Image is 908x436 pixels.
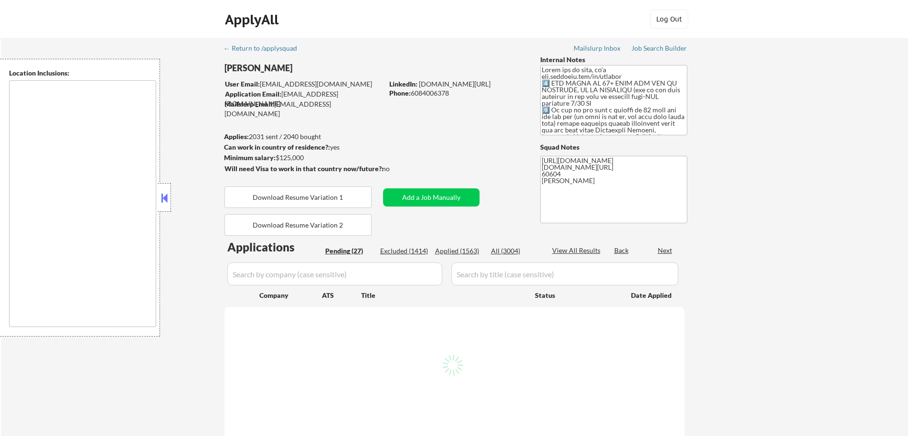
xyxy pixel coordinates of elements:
div: Squad Notes [540,142,687,152]
div: Mailslurp Inbox [574,45,621,52]
button: Download Resume Variation 1 [224,186,372,208]
div: [EMAIL_ADDRESS][DOMAIN_NAME] [225,79,383,89]
div: 6084006378 [389,88,524,98]
div: ATS [322,291,361,300]
div: [PERSON_NAME] [224,62,421,74]
strong: LinkedIn: [389,80,417,88]
input: Search by company (case sensitive) [227,262,442,285]
div: Next [658,246,673,255]
strong: Will need Visa to work in that country now/future?: [224,164,384,173]
div: Date Applied [631,291,673,300]
strong: Phone: [389,89,411,97]
div: View All Results [552,246,603,255]
div: All (3004) [491,246,539,256]
div: Excluded (1414) [380,246,428,256]
strong: Applies: [224,132,249,141]
strong: Mailslurp Email: [224,100,274,108]
div: ← Return to /applysquad [224,45,306,52]
div: Applications [227,241,322,253]
div: $125,000 [224,153,383,163]
div: Applied (1563) [435,246,483,256]
strong: Minimum salary: [224,153,276,162]
strong: Application Email: [225,90,281,98]
strong: User Email: [225,80,260,88]
div: Back [614,246,630,255]
div: Status [535,286,617,304]
div: Title [361,291,526,300]
a: ← Return to /applysquad [224,44,306,54]
div: Internal Notes [540,55,687,65]
button: Log Out [650,10,688,29]
a: [DOMAIN_NAME][URL] [419,80,491,88]
div: yes [224,142,380,152]
div: [EMAIL_ADDRESS][DOMAIN_NAME] [224,99,383,118]
a: Mailslurp Inbox [574,44,621,54]
div: Location Inclusions: [9,68,156,78]
input: Search by title (case sensitive) [451,262,678,285]
div: Job Search Builder [631,45,687,52]
div: Pending (27) [325,246,373,256]
div: [EMAIL_ADDRESS][DOMAIN_NAME] [225,89,383,108]
div: no [382,164,409,174]
strong: Can work in country of residence?: [224,143,330,151]
div: 2031 sent / 2040 bought [224,132,383,142]
div: Company [259,291,322,300]
div: ApplyAll [225,11,281,28]
button: Download Resume Variation 2 [224,214,372,236]
button: Add a Job Manually [383,188,480,207]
